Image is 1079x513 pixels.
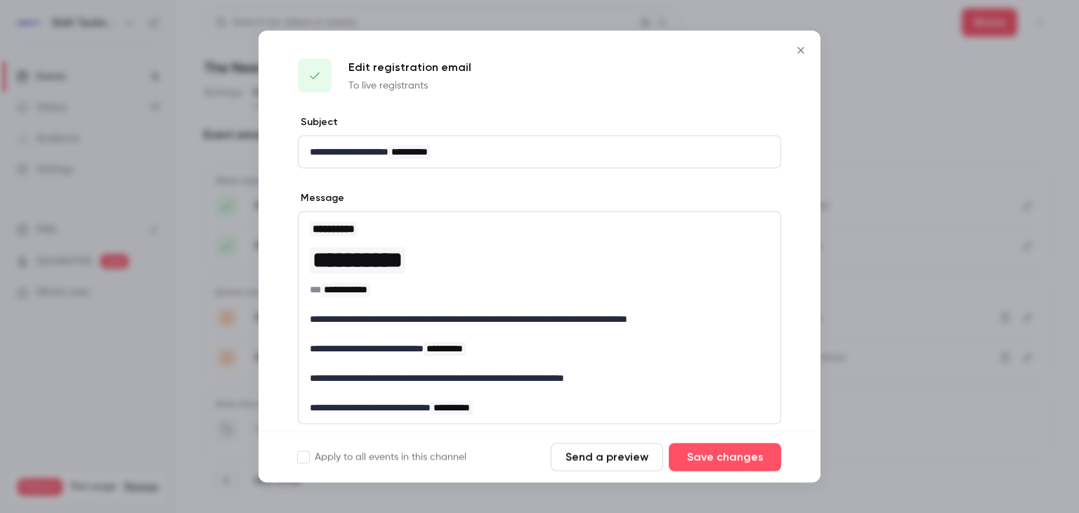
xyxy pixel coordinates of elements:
div: editor [299,136,780,168]
button: Save changes [669,443,781,472]
button: Send a preview [551,443,663,472]
label: Apply to all events in this channel [298,450,466,465]
div: editor [299,212,780,424]
label: Message [298,191,344,205]
button: Close [787,37,815,65]
label: Subject [298,115,338,129]
p: Edit registration email [348,59,471,76]
p: To live registrants [348,79,471,93]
